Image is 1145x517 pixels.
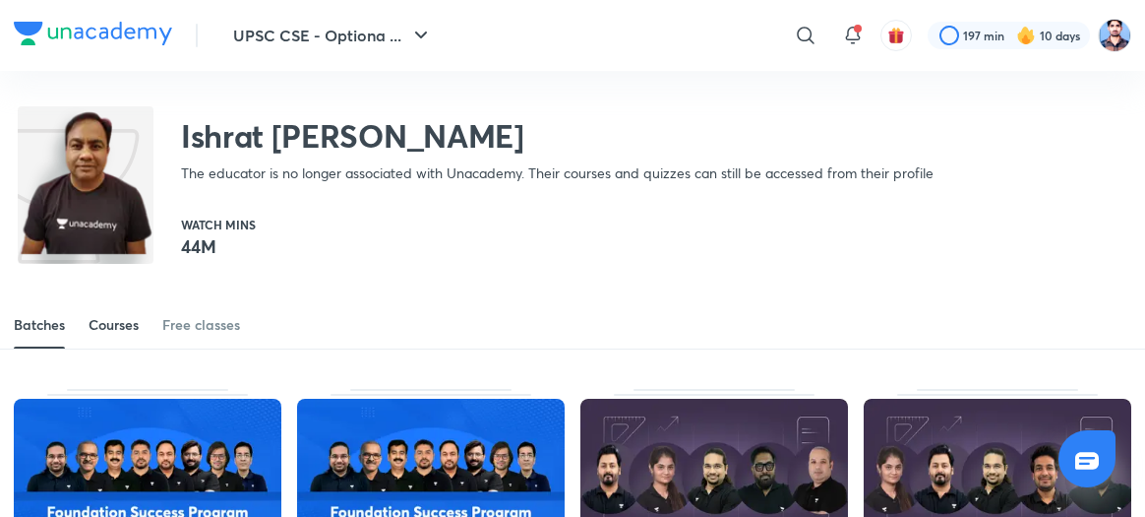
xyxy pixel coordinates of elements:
[1016,26,1036,45] img: streak
[181,234,256,258] p: 44M
[89,301,139,349] a: Courses
[181,116,934,156] h2: Ishrat [PERSON_NAME]
[162,315,240,335] div: Free classes
[89,315,139,335] div: Courses
[1098,19,1131,52] img: Irfan Qurashi
[221,16,445,55] button: UPSC CSE - Optiona ...
[162,301,240,349] a: Free classes
[880,20,912,51] button: avatar
[887,27,905,44] img: avatar
[181,219,256,230] p: Watch mins
[14,22,172,50] a: Company Logo
[14,315,65,335] div: Batches
[181,163,934,183] p: The educator is no longer associated with Unacademy. Their courses and quizzes can still be acces...
[14,22,172,45] img: Company Logo
[14,301,65,349] a: Batches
